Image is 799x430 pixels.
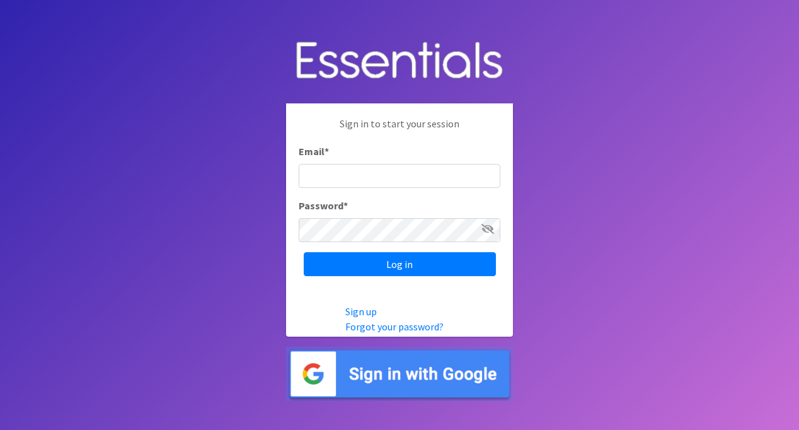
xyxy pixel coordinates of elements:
[286,29,513,94] img: Human Essentials
[299,198,348,213] label: Password
[304,252,496,276] input: Log in
[299,116,500,144] p: Sign in to start your session
[345,305,377,318] a: Sign up
[299,144,329,159] label: Email
[325,145,329,158] abbr: required
[286,347,513,402] img: Sign in with Google
[343,199,348,212] abbr: required
[345,320,444,333] a: Forgot your password?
